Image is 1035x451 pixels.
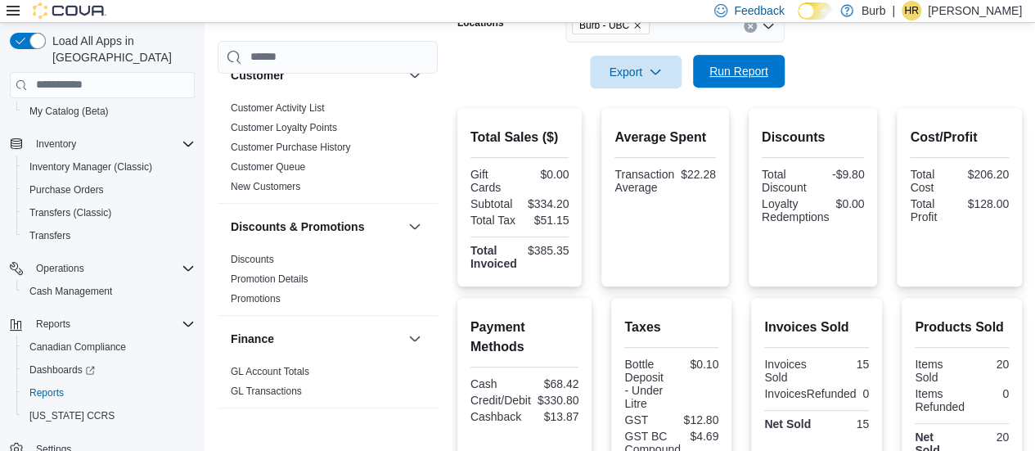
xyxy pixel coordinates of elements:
[23,282,195,301] span: Cash Management
[231,181,300,192] a: New Customers
[29,259,91,278] button: Operations
[798,2,832,20] input: Dark Mode
[470,318,579,357] h2: Payment Methods
[231,180,300,193] span: New Customers
[600,56,672,88] span: Export
[963,168,1009,181] div: $206.20
[29,386,64,399] span: Reports
[29,363,95,377] span: Dashboards
[817,168,865,181] div: -$9.80
[528,377,578,390] div: $68.42
[470,197,516,210] div: Subtotal
[3,313,201,336] button: Reports
[470,244,517,270] strong: Total Invoiced
[762,168,810,194] div: Total Discount
[16,178,201,201] button: Purchase Orders
[23,226,77,246] a: Transfers
[3,257,201,280] button: Operations
[23,360,195,380] span: Dashboards
[405,329,425,349] button: Finance
[764,417,811,431] strong: Net Sold
[528,410,578,423] div: $13.87
[231,142,351,153] a: Customer Purchase History
[29,314,77,334] button: Reports
[29,229,70,242] span: Transfers
[16,404,201,427] button: [US_STATE] CCRS
[33,2,106,19] img: Cova
[764,318,869,337] h2: Invoices Sold
[915,358,958,384] div: Items Sold
[16,381,201,404] button: Reports
[624,358,668,410] div: Bottle Deposit - Under Litre
[23,180,110,200] a: Purchase Orders
[470,377,521,390] div: Cash
[693,55,785,88] button: Run Report
[523,214,569,227] div: $51.15
[579,17,629,34] span: Burb - UBC
[231,365,309,378] span: GL Account Totals
[231,273,308,285] a: Promotion Details
[524,244,569,257] div: $385.35
[709,63,768,79] span: Run Report
[470,410,521,423] div: Cashback
[218,98,438,203] div: Customer
[29,134,83,154] button: Inventory
[23,180,195,200] span: Purchase Orders
[538,394,579,407] div: $330.80
[231,67,284,83] h3: Customer
[231,219,402,235] button: Discounts & Promotions
[892,1,895,20] p: |
[231,122,337,133] a: Customer Loyalty Points
[965,431,1009,444] div: 20
[675,413,718,426] div: $12.80
[29,341,126,354] span: Canadian Compliance
[910,168,956,194] div: Total Cost
[23,157,195,177] span: Inventory Manager (Classic)
[231,161,305,173] a: Customer Queue
[902,1,921,20] div: Harsha Ramasamy
[965,358,1009,371] div: 20
[23,203,195,223] span: Transfers (Classic)
[835,197,864,210] div: $0.00
[764,358,813,384] div: Invoices Sold
[915,318,1009,337] h2: Products Sold
[23,101,115,121] a: My Catalog (Beta)
[23,406,121,426] a: [US_STATE] CCRS
[231,253,274,266] span: Discounts
[681,168,716,181] div: $22.28
[231,366,309,377] a: GL Account Totals
[624,413,668,426] div: GST
[231,67,402,83] button: Customer
[457,16,504,29] label: Locations
[36,318,70,331] span: Reports
[764,387,856,400] div: InvoicesRefunded
[218,362,438,408] div: Finance
[23,203,118,223] a: Transfers (Classic)
[23,226,195,246] span: Transfers
[231,160,305,174] span: Customer Queue
[470,214,516,227] div: Total Tax
[16,359,201,381] a: Dashboards
[231,254,274,265] a: Discounts
[231,293,281,304] a: Promotions
[820,358,869,371] div: 15
[762,197,830,223] div: Loyalty Redemptions
[675,358,718,371] div: $0.10
[762,128,865,147] h2: Discounts
[523,197,569,210] div: $334.20
[231,292,281,305] span: Promotions
[29,314,195,334] span: Reports
[632,20,642,30] button: Remove Burb - UBC from selection in this group
[231,273,308,286] span: Promotion Details
[614,128,715,147] h2: Average Spent
[231,331,402,347] button: Finance
[23,360,101,380] a: Dashboards
[29,105,109,118] span: My Catalog (Beta)
[590,56,682,88] button: Export
[29,134,195,154] span: Inventory
[470,168,516,194] div: Gift Cards
[29,206,111,219] span: Transfers (Classic)
[29,160,152,174] span: Inventory Manager (Classic)
[231,141,351,154] span: Customer Purchase History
